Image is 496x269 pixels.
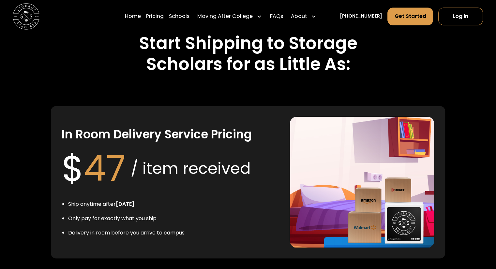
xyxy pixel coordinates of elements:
a: FAQs [270,7,283,25]
h2: Start Shipping to Storage Scholars for as Little As: [90,33,406,74]
h3: In Room Delivery Service Pricing [62,126,252,142]
a: Log In [438,7,483,25]
div: About [288,7,319,25]
img: Storage Scholars main logo [13,3,39,30]
span: 47 [84,143,126,193]
a: home [13,3,39,30]
div: Moving After College [197,12,253,20]
div: / item received [131,156,251,180]
a: Pricing [146,7,164,25]
div: $ [62,142,126,195]
div: Moving After College [195,7,264,25]
img: In Room delivery. [290,116,435,248]
strong: [DATE] [116,200,134,207]
li: Only pay for exactly what you ship [68,214,185,222]
a: [PHONE_NUMBER] [340,13,382,20]
div: About [291,12,307,20]
a: Home [125,7,141,25]
a: Schools [169,7,189,25]
li: Ship anytime after [68,200,185,208]
li: Delivery in room before you arrive to campus [68,229,185,236]
a: Get Started [387,7,433,25]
